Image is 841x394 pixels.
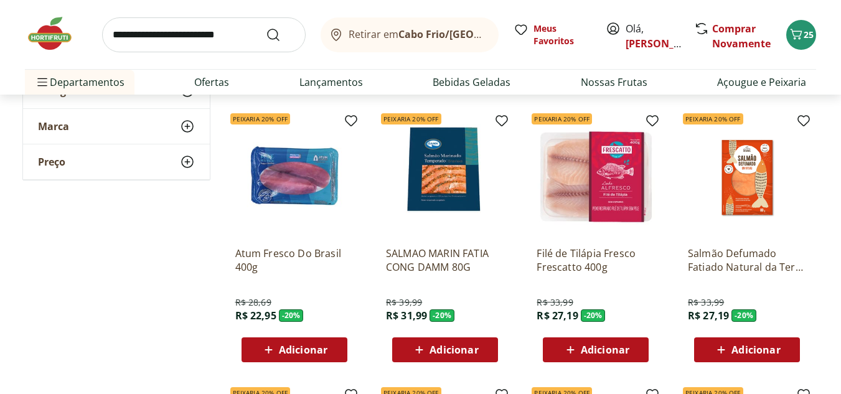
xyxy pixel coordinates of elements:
span: Adicionar [279,345,327,355]
button: Preço [23,144,210,179]
span: R$ 39,99 [386,296,422,309]
span: Olá, [626,21,681,51]
img: Salmão Defumado Fatiado Natural da Terra 80g [688,118,806,237]
a: [PERSON_NAME] [626,37,707,50]
span: R$ 22,95 [235,309,276,322]
button: Adicionar [543,337,649,362]
span: Peixaria 20% OFF [381,113,441,124]
span: Adicionar [430,345,478,355]
span: - 20 % [279,309,304,322]
button: Retirar emCabo Frio/[GEOGRAPHIC_DATA] [321,17,499,52]
span: Peixaria 20% OFF [683,113,743,124]
button: Marca [23,109,210,144]
span: - 20 % [581,309,606,322]
span: R$ 27,19 [537,309,578,322]
a: Atum Fresco Do Brasil 400g [235,246,354,274]
span: Departamentos [35,67,125,97]
span: 25 [804,29,814,40]
a: SALMAO MARIN FATIA CONG DAMM 80G [386,246,504,274]
button: Adicionar [694,337,800,362]
span: R$ 28,69 [235,296,271,309]
img: Hortifruti [25,15,87,52]
span: - 20 % [731,309,756,322]
img: SALMAO MARIN FATIA CONG DAMM 80G [386,118,504,237]
a: Meus Favoritos [514,22,591,47]
button: Submit Search [266,27,296,42]
span: Preço [38,156,65,168]
a: Ofertas [194,75,229,90]
span: Peixaria 20% OFF [532,113,592,124]
span: Meus Favoritos [533,22,591,47]
span: Peixaria 20% OFF [230,113,291,124]
a: Bebidas Geladas [433,75,510,90]
span: R$ 27,19 [688,309,729,322]
a: Filé de Tilápia Fresco Frescatto 400g [537,246,655,274]
input: search [102,17,306,52]
a: Comprar Novamente [712,22,771,50]
span: R$ 33,99 [537,296,573,309]
span: Adicionar [731,345,780,355]
span: Adicionar [581,345,629,355]
a: Açougue e Peixaria [717,75,806,90]
button: Menu [35,67,50,97]
span: Marca [38,120,69,133]
span: R$ 33,99 [688,296,724,309]
img: Atum Fresco Do Brasil 400g [235,118,354,237]
span: R$ 31,99 [386,309,427,322]
a: Salmão Defumado Fatiado Natural da Terra 80g [688,246,806,274]
button: Carrinho [786,20,816,50]
b: Cabo Frio/[GEOGRAPHIC_DATA] [398,27,552,41]
img: Filé de Tilápia Fresco Frescatto 400g [537,118,655,237]
a: Lançamentos [299,75,363,90]
button: Adicionar [392,337,498,362]
span: - 20 % [430,309,454,322]
a: Nossas Frutas [581,75,647,90]
span: Retirar em [349,29,486,40]
button: Adicionar [242,337,347,362]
